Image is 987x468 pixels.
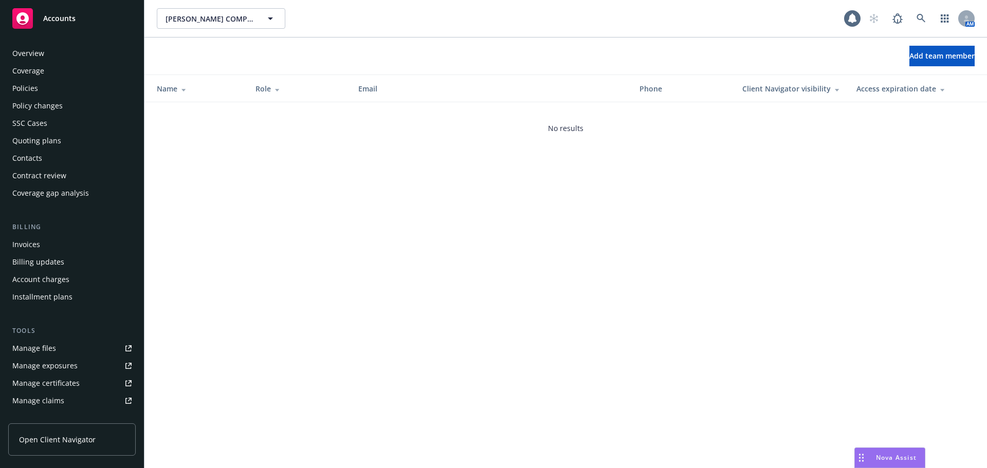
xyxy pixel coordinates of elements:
[12,340,56,357] div: Manage files
[742,83,840,94] div: Client Navigator visibility
[12,133,61,149] div: Quoting plans
[255,83,342,94] div: Role
[864,8,884,29] a: Start snowing
[8,150,136,166] a: Contacts
[8,133,136,149] a: Quoting plans
[909,51,975,61] span: Add team member
[909,46,975,66] button: Add team member
[12,410,61,426] div: Manage BORs
[639,83,726,94] div: Phone
[157,83,239,94] div: Name
[8,289,136,305] a: Installment plans
[12,45,44,62] div: Overview
[8,375,136,391] a: Manage certificates
[8,63,136,79] a: Coverage
[12,185,89,201] div: Coverage gap analysis
[8,358,136,374] a: Manage exposures
[157,8,285,29] button: [PERSON_NAME] COMPANIES, INC.
[876,453,917,462] span: Nova Assist
[12,289,72,305] div: Installment plans
[8,392,136,409] a: Manage claims
[8,4,136,33] a: Accounts
[854,447,925,468] button: Nova Assist
[43,14,76,23] span: Accounts
[548,123,583,134] span: No results
[19,434,96,445] span: Open Client Navigator
[12,98,63,114] div: Policy changes
[856,83,953,94] div: Access expiration date
[12,254,64,270] div: Billing updates
[8,254,136,270] a: Billing updates
[8,340,136,357] a: Manage files
[8,167,136,184] a: Contract review
[12,375,80,391] div: Manage certificates
[166,13,254,24] span: [PERSON_NAME] COMPANIES, INC.
[8,185,136,201] a: Coverage gap analysis
[8,98,136,114] a: Policy changes
[8,326,136,336] div: Tools
[12,167,66,184] div: Contract review
[8,410,136,426] a: Manage BORs
[12,392,64,409] div: Manage claims
[8,222,136,232] div: Billing
[8,271,136,288] a: Account charges
[12,358,78,374] div: Manage exposures
[8,236,136,253] a: Invoices
[12,80,38,97] div: Policies
[8,115,136,132] a: SSC Cases
[855,448,868,467] div: Drag to move
[12,63,44,79] div: Coverage
[887,8,908,29] a: Report a Bug
[911,8,931,29] a: Search
[8,80,136,97] a: Policies
[8,45,136,62] a: Overview
[935,8,955,29] a: Switch app
[12,150,42,166] div: Contacts
[358,83,623,94] div: Email
[12,115,47,132] div: SSC Cases
[12,271,69,288] div: Account charges
[12,236,40,253] div: Invoices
